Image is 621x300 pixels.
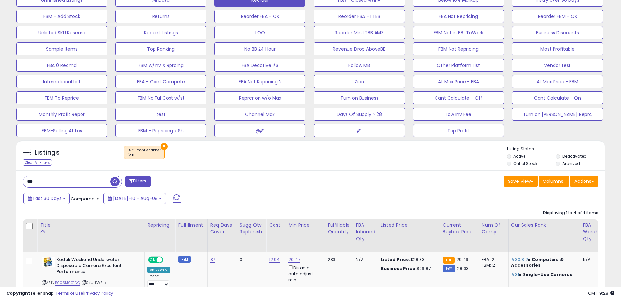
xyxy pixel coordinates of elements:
button: Unlisted SKU Researc [16,26,107,39]
img: 31JH01D86JL._SL40_.jpg [42,257,55,267]
button: Most Profitable [512,42,603,55]
button: FBA - Cant Compete [115,75,206,88]
a: Terms of Use [56,290,83,296]
div: FBA: 2 [482,257,503,262]
button: @@ [214,124,305,137]
div: Current Buybox Price [443,222,476,235]
p: in [511,272,575,277]
button: Sample Items [16,42,107,55]
div: $26.87 [381,266,435,272]
strong: Copyright [7,290,30,296]
span: 29.49 [456,256,468,262]
span: Compared to: [71,196,101,202]
div: $28.33 [381,257,435,262]
button: Reorder FBA - LTBB [314,10,405,23]
label: Deactivated [562,153,587,159]
button: Follow MB [314,59,405,72]
span: #30,812 [511,256,528,262]
small: FBM [178,256,191,263]
div: Repricing [147,222,172,229]
b: Kodak Weekend Underwater Disposable Camera Excellent Performance [56,257,136,276]
div: Fulfillment [178,222,204,229]
b: Business Price: [381,265,417,272]
button: Top Profit [413,124,504,137]
button: Turn on [PERSON_NAME] Reprc [512,108,603,121]
div: fbm [127,152,161,157]
small: FBA [443,257,455,264]
button: Columns [539,176,569,187]
button: Channel Max [214,108,305,121]
button: FBM Not Repricing [413,42,504,55]
h5: Listings [35,148,60,157]
button: × [161,143,168,150]
button: Top Ranking [115,42,206,55]
a: 37 [210,256,215,263]
div: Clear All Filters [23,159,52,166]
span: [DATE]-10 - Aug-08 [113,195,158,202]
button: Returns [115,10,206,23]
button: FBM-Selling At Los [16,124,107,137]
span: ON [149,257,157,263]
a: 20.47 [288,256,300,263]
a: 12.94 [269,256,280,263]
button: Days Of Supply > 28 [314,108,405,121]
button: Vendor test [512,59,603,72]
a: B005M9O1DQ [55,280,80,286]
button: FBA Deactive I/S [214,59,305,72]
p: Listing States: [507,146,605,152]
div: Displaying 1 to 4 of 4 items [543,210,598,216]
small: FBM [443,265,455,272]
button: @ [314,124,405,137]
button: International List [16,75,107,88]
button: Recent Listings [115,26,206,39]
button: Last 30 Days [23,193,70,204]
b: Listed Price: [381,256,410,262]
button: FBA 0 Recmd [16,59,107,72]
button: FBM To Reprice [16,91,107,104]
div: Amazon AI [147,267,170,273]
span: Computers & Accessories [511,256,564,268]
button: Cant Calculate - On [512,91,603,104]
div: FBA inbound Qty [356,222,375,242]
button: Monthly Profit Repor [16,108,107,121]
button: Revenue Drop AboveBB [314,42,405,55]
span: 2025-09-8 19:28 GMT [588,290,614,296]
button: Reorder FBM - OK [512,10,603,23]
button: At Max Price - FBM [512,75,603,88]
button: Reorder FBA - OK [214,10,305,23]
div: Sugg Qty Replenish [240,222,264,235]
button: FBA Not Repricing 2 [214,75,305,88]
div: Cost [269,222,283,229]
div: 233 [328,257,348,262]
p: in [511,257,575,268]
div: Title [40,222,142,229]
div: Fulfillable Quantity [328,222,350,235]
span: #31 [511,271,519,277]
button: Reprcr on w/o Max [214,91,305,104]
button: Business Discounts [512,26,603,39]
button: FBM w/Inv X Rprcing [115,59,206,72]
label: Out of Stock [513,161,537,166]
button: Reorder Min LTBB AMZ [314,26,405,39]
div: N/A [356,257,373,262]
span: Columns [543,178,563,184]
span: Fulfillment channel : [127,148,161,157]
button: Zion [314,75,405,88]
button: FBM Not in BB_ToWork [413,26,504,39]
button: FBA Not Repricing [413,10,504,23]
button: At Max Price - FBA [413,75,504,88]
div: Listed Price [381,222,437,229]
button: FBM - Repricing x Sh [115,124,206,137]
div: FBM: 2 [482,262,503,268]
label: Archived [562,161,580,166]
button: FBM - Add Stock [16,10,107,23]
div: Cur Sales Rank [511,222,577,229]
button: Low Inv Fee [413,108,504,121]
div: Min Price [288,222,322,229]
div: 0 [240,257,261,262]
span: OFF [162,257,173,263]
div: Preset: [147,274,170,289]
div: Disable auto adjust min [288,264,320,283]
button: Other Platform List [413,59,504,72]
div: FBA Warehouse Qty [583,222,610,242]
